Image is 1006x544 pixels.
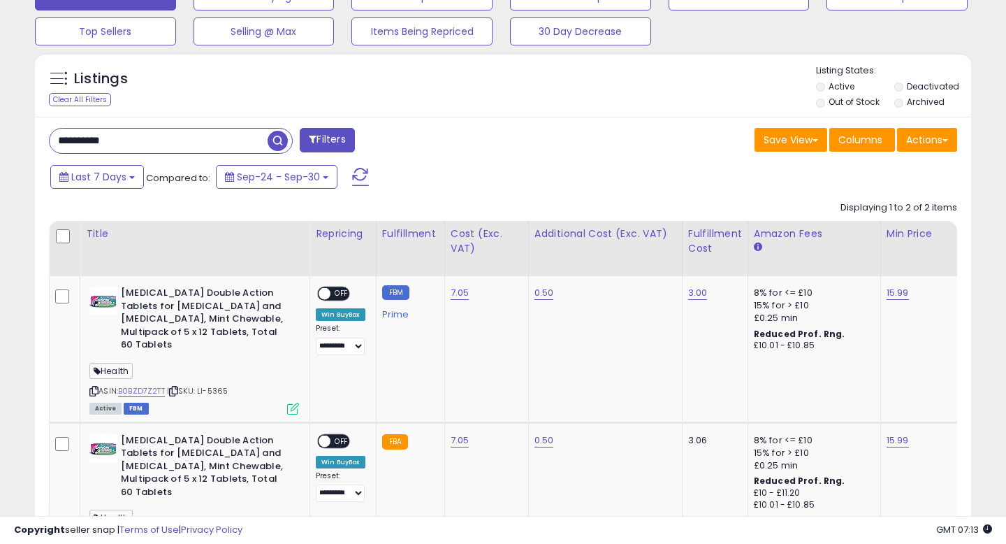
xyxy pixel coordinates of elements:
div: Fulfillment [382,227,439,241]
label: Out of Stock [829,96,880,108]
span: Compared to: [146,171,210,185]
a: 7.05 [451,286,469,300]
label: Active [829,80,854,92]
button: Save View [754,128,827,152]
div: Preset: [316,324,365,355]
div: Preset: [316,471,365,503]
div: seller snap | | [14,524,242,537]
span: OFF [330,288,353,300]
button: Top Sellers [35,17,176,45]
span: Last 7 Days [71,170,126,184]
div: £10.01 - £10.85 [754,340,870,352]
a: 3.00 [688,286,708,300]
button: Sep-24 - Sep-30 [216,165,337,189]
b: [MEDICAL_DATA] Double Action Tablets for [MEDICAL_DATA] and [MEDICAL_DATA], Mint Chewable, Multip... [121,287,291,355]
div: Cost (Exc. VAT) [451,227,523,256]
span: 2025-10-9 07:13 GMT [936,523,992,536]
div: Min Price [887,227,958,241]
small: Amazon Fees. [754,241,762,254]
small: FBA [382,434,408,450]
b: [MEDICAL_DATA] Double Action Tablets for [MEDICAL_DATA] and [MEDICAL_DATA], Mint Chewable, Multip... [121,434,291,503]
img: 41iNPY3MVwL._SL40_.jpg [89,287,117,315]
a: 0.50 [534,286,554,300]
b: Reduced Prof. Rng. [754,328,845,340]
img: 41iNPY3MVwL._SL40_.jpg [89,434,117,462]
div: £0.25 min [754,459,870,472]
b: Reduced Prof. Rng. [754,475,845,487]
button: Items Being Repriced [351,17,493,45]
div: £10.01 - £10.85 [754,499,870,511]
div: Win BuyBox [316,456,365,468]
div: Repricing [316,227,370,241]
button: Actions [897,128,957,152]
div: Clear All Filters [49,93,111,106]
div: 8% for <= £10 [754,287,870,299]
p: Listing States: [816,64,972,78]
span: FBM [124,403,149,415]
button: Columns [829,128,895,152]
a: 15.99 [887,286,909,300]
span: Health [89,363,133,379]
a: 15.99 [887,434,909,448]
label: Archived [907,96,945,108]
h5: Listings [74,69,128,89]
div: 8% for <= £10 [754,434,870,447]
div: £0.25 min [754,312,870,324]
button: 30 Day Decrease [510,17,651,45]
div: Additional Cost (Exc. VAT) [534,227,676,241]
span: All listings currently available for purchase on Amazon [89,403,122,415]
a: B0BZD7Z2TT [118,385,165,397]
button: Selling @ Max [194,17,335,45]
span: Columns [838,133,882,147]
div: ASIN: [89,287,299,413]
button: Filters [300,128,354,152]
span: Sep-24 - Sep-30 [237,170,320,184]
div: 15% for > £10 [754,299,870,312]
div: 15% for > £10 [754,447,870,459]
a: Privacy Policy [181,523,242,536]
a: 0.50 [534,434,554,448]
div: Amazon Fees [754,227,875,241]
button: Last 7 Days [50,165,144,189]
div: Win BuyBox [316,308,365,321]
div: Prime [382,303,434,320]
a: 7.05 [451,434,469,448]
small: FBM [382,285,409,300]
label: Deactivated [907,80,959,92]
a: Terms of Use [119,523,179,536]
div: Title [86,227,304,241]
div: Displaying 1 to 2 of 2 items [840,201,957,215]
strong: Copyright [14,523,65,536]
span: | SKU: LI-5365 [167,385,228,396]
div: £10 - £11.20 [754,487,870,499]
div: 3.06 [688,434,737,447]
span: OFF [330,435,353,447]
div: Fulfillment Cost [688,227,742,256]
